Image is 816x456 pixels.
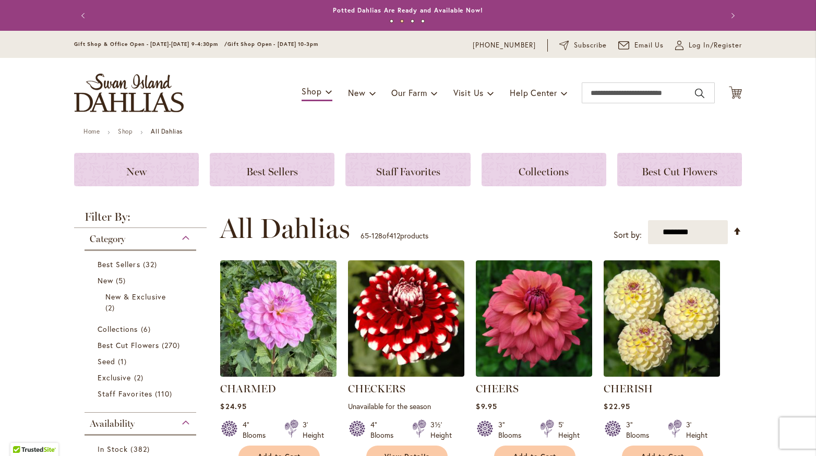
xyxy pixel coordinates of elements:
span: New & Exclusive [105,292,166,302]
span: Visit Us [453,87,484,98]
a: Best Cut Flowers [98,340,186,351]
span: Best Cut Flowers [98,340,159,350]
span: 412 [389,231,400,241]
a: Best Sellers [210,153,334,186]
span: 65 [361,231,369,241]
div: 4" Blooms [370,419,400,440]
strong: Filter By: [74,211,207,228]
span: Log In/Register [689,40,742,51]
span: Best Cut Flowers [642,165,717,178]
a: CHECKERS [348,369,464,379]
span: All Dahlias [220,213,350,244]
button: 2 of 4 [400,19,404,23]
button: 1 of 4 [390,19,393,23]
a: New &amp; Exclusive [105,291,178,313]
label: Sort by: [614,225,642,245]
p: Unavailable for the season [348,401,464,411]
span: Email Us [634,40,664,51]
span: 2 [134,372,146,383]
div: 3' Height [303,419,324,440]
a: Staff Favorites [345,153,470,186]
div: 3' Height [686,419,707,440]
a: In Stock 382 [98,443,186,454]
span: 270 [162,340,183,351]
span: Collections [98,324,138,334]
span: Category [90,233,125,245]
a: CHEERS [476,382,519,395]
a: CHERISH [604,382,653,395]
a: CHERISH [604,369,720,379]
a: Home [83,127,100,135]
span: 6 [141,323,153,334]
img: CHERISH [604,260,720,377]
a: store logo [74,74,184,112]
span: 2 [105,302,117,313]
span: Availability [90,418,135,429]
span: Collections [519,165,569,178]
span: 382 [130,443,152,454]
span: In Stock [98,444,128,454]
div: 3" Blooms [626,419,655,440]
span: Staff Favorites [376,165,440,178]
a: CHECKERS [348,382,405,395]
a: CHEERS [476,369,592,379]
span: Gift Shop & Office Open - [DATE]-[DATE] 9-4:30pm / [74,41,227,47]
img: CHECKERS [348,260,464,377]
span: New [126,165,147,178]
span: Best Sellers [246,165,298,178]
a: Potted Dahlias Are Ready and Available Now! [333,6,483,14]
a: Seed [98,356,186,367]
button: 4 of 4 [421,19,425,23]
img: CHEERS [476,260,592,377]
button: Next [721,5,742,26]
span: Seed [98,356,115,366]
a: Best Cut Flowers [617,153,742,186]
span: Best Sellers [98,259,140,269]
span: Help Center [510,87,557,98]
span: $24.95 [220,401,246,411]
a: New [74,153,199,186]
a: Staff Favorites [98,388,186,399]
span: 32 [143,259,160,270]
iframe: Launch Accessibility Center [8,419,37,448]
img: CHARMED [220,260,337,377]
span: New [348,87,365,98]
strong: All Dahlias [151,127,183,135]
span: 5 [116,275,128,286]
button: 3 of 4 [411,19,414,23]
a: Collections [482,153,606,186]
a: Collections [98,323,186,334]
a: Shop [118,127,133,135]
span: Subscribe [574,40,607,51]
button: Previous [74,5,95,26]
span: New [98,275,113,285]
a: Exclusive [98,372,186,383]
div: 3½' Height [430,419,452,440]
span: $22.95 [604,401,630,411]
a: CHARMED [220,369,337,379]
p: - of products [361,227,428,244]
div: 3" Blooms [498,419,527,440]
span: Exclusive [98,373,131,382]
a: CHARMED [220,382,276,395]
a: Subscribe [559,40,607,51]
div: 4" Blooms [243,419,272,440]
span: Our Farm [391,87,427,98]
span: Shop [302,86,322,97]
span: $9.95 [476,401,497,411]
span: 128 [371,231,382,241]
a: Best Sellers [98,259,186,270]
a: Email Us [618,40,664,51]
a: New [98,275,186,286]
span: 1 [118,356,129,367]
a: [PHONE_NUMBER] [473,40,536,51]
span: 110 [155,388,175,399]
div: 5' Height [558,419,580,440]
a: Log In/Register [675,40,742,51]
span: Staff Favorites [98,389,152,399]
span: Gift Shop Open - [DATE] 10-3pm [227,41,318,47]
